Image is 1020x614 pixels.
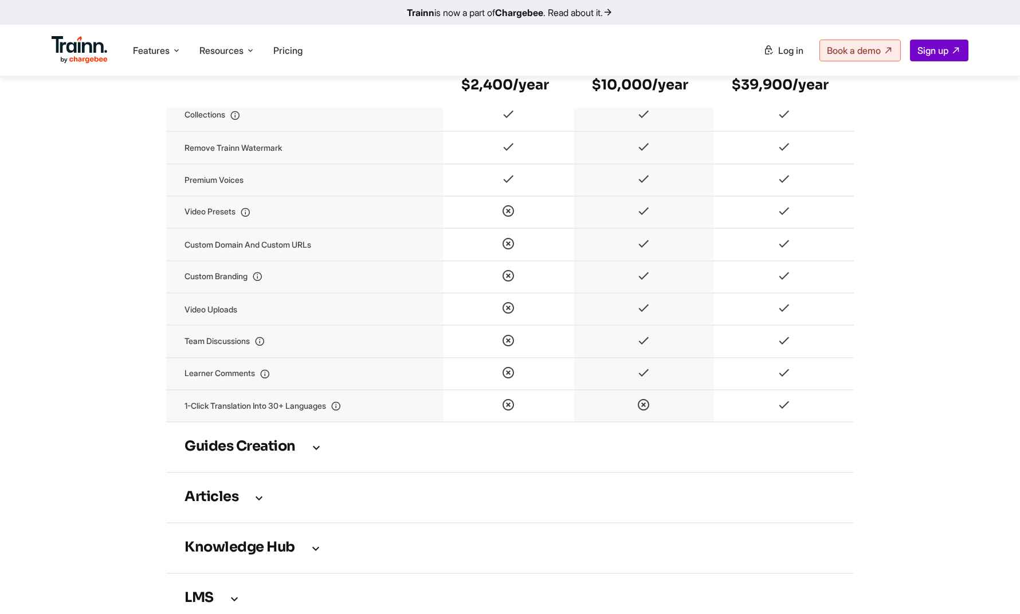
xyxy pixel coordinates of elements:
td: Video uploads [166,293,443,325]
a: Log in [756,40,810,61]
b: Trainn [407,7,434,18]
b: Chargebee [495,7,543,18]
span: Features [133,44,170,57]
span: Sign up [917,45,948,56]
td: Remove Trainn watermark [166,131,443,163]
h6: $10,000/year [592,76,695,94]
span: Book a demo [827,45,881,56]
td: Custom branding [166,261,443,293]
h3: Articles [185,491,835,504]
td: Learner comments [166,358,443,390]
td: Custom domain and custom URLs [166,228,443,260]
iframe: Chat Widget [963,559,1020,614]
td: Premium voices [166,164,443,196]
h6: $2,400/year [461,76,555,94]
h3: Knowledge Hub [185,542,835,554]
span: Resources [199,44,244,57]
h3: Guides creation [185,441,835,453]
h3: LMS [185,592,835,605]
span: Log in [778,45,803,56]
a: Pricing [273,45,303,56]
a: Book a demo [819,40,901,61]
a: Sign up [910,40,968,61]
td: Video presets [166,196,443,228]
td: Team discussions [166,325,443,357]
h6: $39,900/year [732,76,835,94]
td: 1-Click translation into 30+ languages [166,390,443,422]
img: Trainn Logo [52,36,108,64]
td: Collections [166,99,443,131]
